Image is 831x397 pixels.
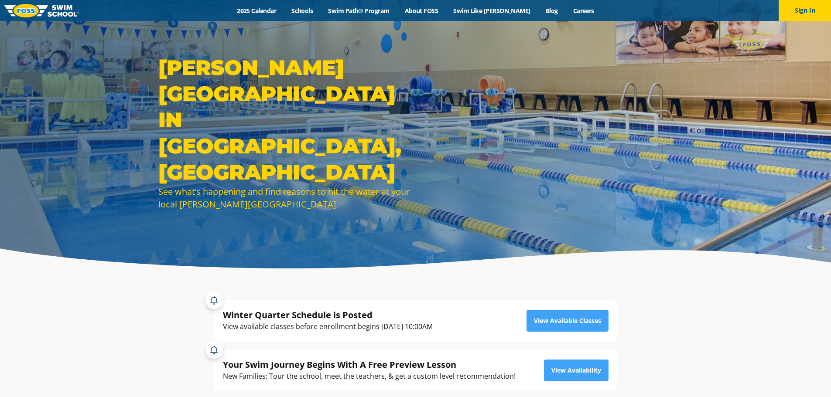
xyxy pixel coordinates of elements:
[223,359,516,370] div: Your Swim Journey Begins With A Free Preview Lesson
[158,185,411,210] div: See what’s happening and find reasons to hit the water at your local [PERSON_NAME][GEOGRAPHIC_DATA].
[4,4,79,17] img: FOSS Swim School Logo
[284,7,321,15] a: Schools
[158,54,411,185] h1: [PERSON_NAME][GEOGRAPHIC_DATA] in [GEOGRAPHIC_DATA], [GEOGRAPHIC_DATA]
[229,7,284,15] a: 2025 Calendar
[527,310,609,332] a: View Available Classes
[223,370,516,382] div: New Families: Tour the school, meet the teachers, & get a custom level recommendation!
[446,7,538,15] a: Swim Like [PERSON_NAME]
[223,321,433,333] div: View available classes before enrollment begins [DATE] 10:00AM
[223,309,433,321] div: Winter Quarter Schedule is Posted
[538,7,565,15] a: Blog
[397,7,446,15] a: About FOSS
[544,360,609,381] a: View Availability
[321,7,397,15] a: Swim Path® Program
[565,7,602,15] a: Careers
